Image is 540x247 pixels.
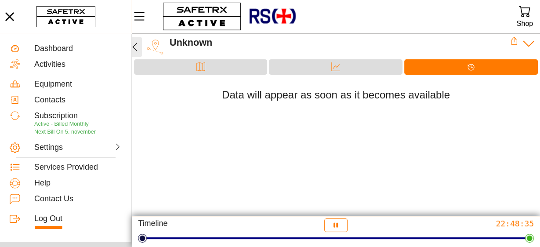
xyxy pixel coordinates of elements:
img: ContactUs.svg [10,194,20,204]
div: Map [134,59,267,75]
div: Contact Us [34,194,122,204]
img: RescueLogo.png [248,2,297,31]
div: 22:48:35 [403,218,534,229]
div: Subscription [34,111,122,121]
span: Active - Billed Monthly [34,121,89,127]
div: Dashboard [34,44,122,54]
img: Help.svg [10,178,20,189]
div: Equipment [34,80,122,89]
div: Log Out [34,214,122,224]
img: TRIP.svg [145,37,165,57]
span: Data will appear as soon as it becomes available [222,89,450,101]
button: Menu [132,7,154,25]
button: Back [128,37,142,57]
div: Data [269,59,402,75]
div: Shop [517,18,533,29]
img: Activities.svg [10,59,20,69]
div: Contacts [34,95,122,105]
div: Activities [34,60,122,69]
div: Services Provided [34,163,122,172]
div: Unknown [170,37,510,48]
img: Equipment.svg [10,79,20,89]
div: Help [34,178,122,188]
span: Next Bill On 5. november [34,129,96,135]
div: Settings [34,143,76,153]
div: Timeline [404,59,538,75]
img: Subscription.svg [10,110,20,121]
div: Timeline [138,218,268,232]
